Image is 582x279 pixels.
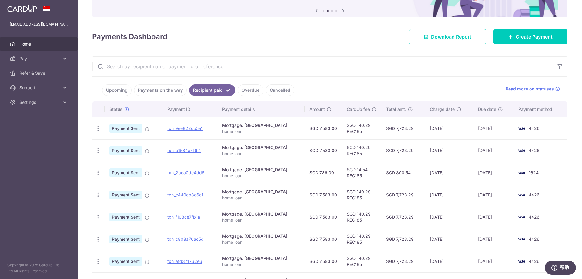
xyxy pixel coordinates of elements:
a: Download Report [409,29,486,44]
span: Payment Sent [109,191,142,199]
a: txn_9ee822cb5e1 [167,126,203,131]
td: [DATE] [473,117,513,139]
span: Payment Sent [109,146,142,155]
td: SGD 786.00 [305,162,342,184]
p: home loan [222,173,300,179]
img: Bank Card [515,125,527,132]
p: [EMAIL_ADDRESS][DOMAIN_NAME] [10,21,68,27]
a: txn_2bea0de4dd6 [167,170,205,175]
td: SGD 7,583.00 [305,184,342,206]
a: txn_f108ce7fb1a [167,214,200,219]
span: Pay [19,56,59,62]
td: SGD 7,723.29 [381,184,425,206]
td: [DATE] [425,162,473,184]
a: txn_c808a70ac5d [167,236,204,242]
span: Settings [19,99,59,105]
span: Create Payment [516,33,553,40]
td: [DATE] [473,184,513,206]
th: Payment details [217,101,305,117]
span: CardUp fee [347,106,370,112]
a: Overdue [238,84,263,96]
span: Amount [309,106,325,112]
td: SGD 140.29 REC185 [342,250,381,272]
td: [DATE] [473,139,513,162]
td: [DATE] [425,117,473,139]
td: SGD 7,583.00 [305,117,342,139]
td: SGD 7,723.29 [381,139,425,162]
p: home loan [222,128,300,134]
span: 4426 [529,214,540,219]
span: Charge date [430,106,455,112]
td: SGD 7,583.00 [305,228,342,250]
div: Mortgage. [GEOGRAPHIC_DATA] [222,145,300,151]
td: [DATE] [425,250,473,272]
span: Home [19,41,59,47]
a: txn_afd371762e6 [167,259,202,264]
a: txn_b1584a4f6f1 [167,148,201,153]
td: [DATE] [425,139,473,162]
td: [DATE] [473,162,513,184]
td: SGD 7,583.00 [305,250,342,272]
span: Refer & Save [19,70,59,76]
img: Bank Card [515,258,527,265]
a: Recipient paid [189,84,235,96]
td: SGD 140.29 REC185 [342,228,381,250]
a: txn_c440cb8c6c1 [167,192,203,197]
td: SGD 7,723.29 [381,206,425,228]
img: Bank Card [515,213,527,221]
span: 1624 [529,170,539,175]
p: home loan [222,261,300,267]
td: SGD 7,723.29 [381,228,425,250]
div: Mortgage. [GEOGRAPHIC_DATA] [222,189,300,195]
a: Upcoming [102,84,132,96]
td: SGD 140.29 REC185 [342,117,381,139]
th: Payment ID [162,101,217,117]
td: [DATE] [473,250,513,272]
span: Support [19,85,59,91]
td: SGD 14.54 REC185 [342,162,381,184]
span: 4426 [529,192,540,197]
td: [DATE] [425,228,473,250]
th: Payment method [513,101,567,117]
span: 4426 [529,126,540,131]
a: Payments on the way [134,84,187,96]
span: Read more on statuses [506,86,554,92]
img: Bank Card [515,147,527,154]
input: Search by recipient name, payment id or reference [92,57,553,76]
td: SGD 7,723.29 [381,250,425,272]
p: home loan [222,239,300,245]
td: SGD 140.29 REC185 [342,206,381,228]
td: SGD 140.29 REC185 [342,184,381,206]
a: Read more on statuses [506,86,560,92]
span: Download Report [431,33,471,40]
span: 4426 [529,148,540,153]
td: SGD 800.54 [381,162,425,184]
p: home loan [222,151,300,157]
span: Payment Sent [109,213,142,221]
span: 4426 [529,236,540,242]
span: Payment Sent [109,235,142,243]
td: [DATE] [473,228,513,250]
iframe: 打开一个小组件，您可以在其中找到更多信息 [544,261,576,276]
span: 4426 [529,259,540,264]
a: Cancelled [266,84,294,96]
a: Create Payment [493,29,567,44]
img: CardUp [7,5,37,12]
div: Mortgage. [GEOGRAPHIC_DATA] [222,211,300,217]
td: SGD 7,583.00 [305,139,342,162]
div: Mortgage. [GEOGRAPHIC_DATA] [222,233,300,239]
p: home loan [222,195,300,201]
span: Due date [478,106,496,112]
div: Mortgage. [GEOGRAPHIC_DATA] [222,122,300,128]
span: Payment Sent [109,168,142,177]
img: Bank Card [515,169,527,176]
span: Total amt. [386,106,406,112]
span: Payment Sent [109,257,142,266]
td: SGD 7,723.29 [381,117,425,139]
td: [DATE] [425,184,473,206]
h4: Payments Dashboard [92,31,167,42]
td: SGD 140.29 REC185 [342,139,381,162]
td: [DATE] [425,206,473,228]
td: SGD 7,583.00 [305,206,342,228]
